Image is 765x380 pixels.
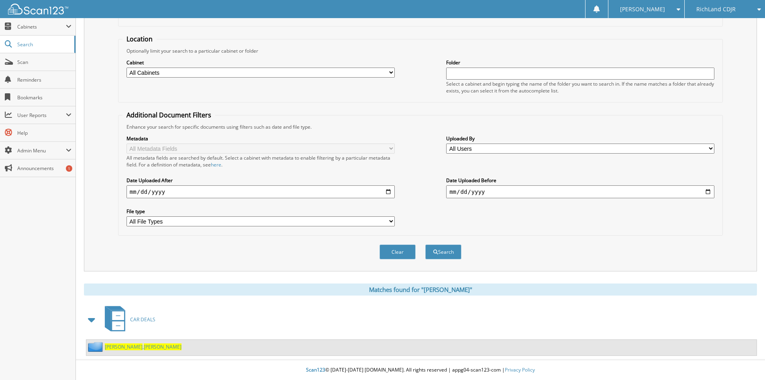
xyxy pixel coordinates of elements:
[17,165,71,172] span: Announcements
[66,165,72,172] div: 1
[17,59,71,66] span: Scan
[105,343,182,350] a: [PERSON_NAME],[PERSON_NAME]
[620,7,665,12] span: [PERSON_NAME]
[126,59,395,66] label: Cabinet
[105,343,143,350] span: [PERSON_NAME]
[17,76,71,83] span: Reminders
[126,208,395,215] label: File type
[126,135,395,142] label: Metadata
[100,304,155,335] a: CAR DEALS
[122,111,215,119] legend: Additional Document Filters
[126,185,395,198] input: start
[122,123,718,130] div: Enhance your search for specific documents using filters such as date and file type.
[17,23,66,30] span: Cabinets
[130,316,155,323] span: CAR DEALS
[8,4,68,14] img: scan123-logo-white.svg
[126,177,395,184] label: Date Uploaded After
[17,129,71,136] span: Help
[446,185,714,198] input: end
[725,341,765,380] iframe: Chat Widget
[88,342,105,352] img: folder2.png
[696,7,736,12] span: RichLand CDJR
[17,147,66,154] span: Admin Menu
[122,35,157,43] legend: Location
[379,244,416,259] button: Clear
[446,135,714,142] label: Uploaded By
[425,244,461,259] button: Search
[17,41,70,48] span: Search
[505,366,535,373] a: Privacy Policy
[122,47,718,54] div: Optionally limit your search to a particular cabinet or folder
[446,80,714,94] div: Select a cabinet and begin typing the name of the folder you want to search in. If the name match...
[446,59,714,66] label: Folder
[144,343,182,350] span: [PERSON_NAME]
[446,177,714,184] label: Date Uploaded Before
[17,112,66,119] span: User Reports
[211,161,221,168] a: here
[84,283,757,296] div: Matches found for "[PERSON_NAME]"
[76,360,765,380] div: © [DATE]-[DATE] [DOMAIN_NAME]. All rights reserved | appg04-scan123-com |
[17,94,71,101] span: Bookmarks
[126,154,395,168] div: All metadata fields are searched by default. Select a cabinet with metadata to enable filtering b...
[306,366,325,373] span: Scan123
